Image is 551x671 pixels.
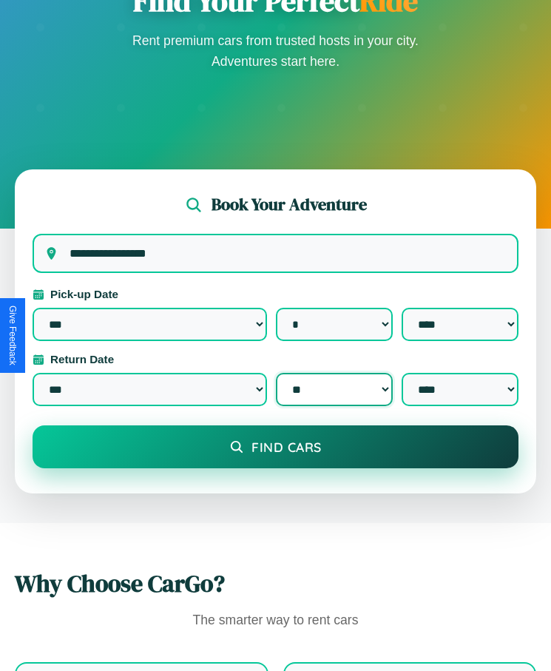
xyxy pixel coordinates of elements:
div: Give Feedback [7,306,18,365]
p: The smarter way to rent cars [15,609,536,633]
label: Pick-up Date [33,288,518,300]
h2: Why Choose CarGo? [15,567,536,600]
h2: Book Your Adventure [212,193,367,216]
p: Rent premium cars from trusted hosts in your city. Adventures start here. [128,30,424,72]
button: Find Cars [33,425,518,468]
label: Return Date [33,353,518,365]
